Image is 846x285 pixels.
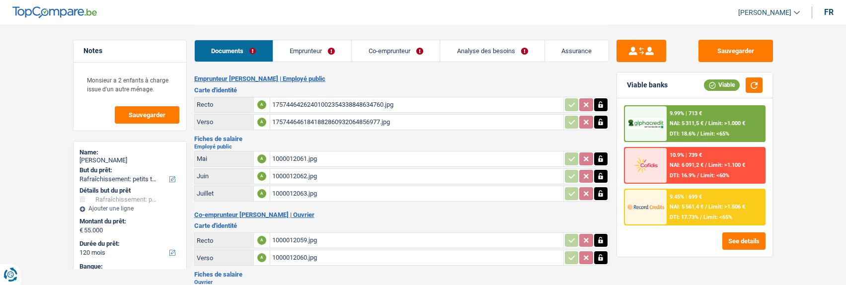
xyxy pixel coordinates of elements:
div: Juin [197,172,251,180]
h3: Fiches de salaire [194,136,609,142]
div: Name: [79,148,180,156]
div: [PERSON_NAME] [79,156,180,164]
div: 1000012059.jpg [272,233,561,248]
div: 1000012061.jpg [272,151,561,166]
label: Montant du prêt: [79,217,178,225]
div: A [257,100,266,109]
span: € [79,226,83,234]
a: Documents [195,40,273,62]
button: Sauvegarder [115,106,179,124]
div: A [257,253,266,262]
span: / [697,172,699,179]
span: Limit: >1.100 € [708,162,745,168]
span: NAI: 6 091,2 € [670,162,703,168]
span: / [705,162,707,168]
span: Limit: <65% [703,214,732,220]
div: fr [824,7,834,17]
span: Limit: <65% [700,131,729,137]
div: A [257,189,266,198]
div: Verso [197,118,251,126]
span: [PERSON_NAME] [738,8,791,17]
div: 9.99% | 713 € [670,110,702,117]
span: Limit: <60% [700,172,729,179]
a: [PERSON_NAME] [730,4,800,21]
h2: Ouvrier [194,280,609,285]
div: 10.9% | 739 € [670,152,702,158]
img: Cofidis [627,156,664,174]
div: 1757446461841882860932064856977.jpg [272,115,561,130]
h2: Employé public [194,144,609,149]
div: Mai [197,155,251,162]
div: Détails but du prêt [79,187,180,195]
span: / [697,131,699,137]
span: / [705,120,707,127]
div: Viable banks [627,81,668,89]
label: Durée du prêt: [79,240,178,248]
div: 1000012063.jpg [272,186,561,201]
div: Verso [197,254,251,262]
a: Analyse des besoins [440,40,544,62]
span: NAI: 5 561,4 € [670,204,703,210]
div: 1000012060.jpg [272,250,561,265]
h3: Carte d'identité [194,222,609,229]
div: Recto [197,237,251,244]
div: A [257,154,266,163]
div: Recto [197,101,251,108]
label: Banque: [79,263,178,271]
button: See details [722,232,766,250]
div: A [257,172,266,181]
span: DTI: 18.6% [670,131,695,137]
div: A [257,118,266,127]
h2: Emprunteur [PERSON_NAME] | Employé public [194,75,609,83]
img: TopCompare Logo [12,6,97,18]
span: Limit: >1.506 € [708,204,745,210]
button: Sauvegarder [698,40,773,62]
img: AlphaCredit [627,118,664,130]
div: Viable [704,79,740,90]
div: 17574464262401002354338848634760.jpg [272,97,561,112]
span: Limit: >1.000 € [708,120,745,127]
div: Juillet [197,190,251,197]
span: DTI: 17.73% [670,214,698,220]
a: Co-emprunteur [352,40,440,62]
h2: Co-emprunteur [PERSON_NAME] | Ouvrier [194,211,609,219]
div: A [257,236,266,245]
div: 9.45% | 699 € [670,194,702,200]
h3: Carte d'identité [194,87,609,93]
span: / [705,204,707,210]
span: Sauvegarder [129,112,165,118]
h5: Notes [83,47,176,55]
div: Ajouter une ligne [79,205,180,212]
h3: Fiches de salaire [194,271,609,278]
span: / [700,214,702,220]
div: 1000012062.jpg [272,169,561,184]
a: Assurance [545,40,609,62]
span: DTI: 16.9% [670,172,695,179]
a: Emprunteur [273,40,352,62]
span: NAI: 5 311,5 € [670,120,703,127]
img: Record Credits [627,198,664,216]
label: But du prêt: [79,166,178,174]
